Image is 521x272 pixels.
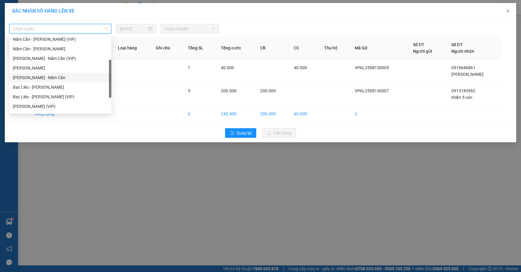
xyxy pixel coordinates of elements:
button: rollbackQuay lại [225,128,256,138]
div: Năm Căn - [PERSON_NAME] [13,46,108,52]
th: Tổng SL [183,37,216,60]
span: XÁC NHẬN SỐ HÀNG LÊN XE [12,8,74,14]
th: Loại hàng [113,37,151,60]
td: 40.000 [289,106,319,122]
th: Thu hộ [319,37,350,60]
span: close [505,9,510,13]
button: Close [499,3,516,20]
li: Hotline: 02839552959 [56,22,251,30]
td: 2 [6,83,29,106]
span: Chọn tuyến [13,24,108,33]
th: CR [255,37,289,60]
span: 200.000 [221,88,236,93]
span: Quay lại [236,130,251,136]
th: Tổng cước [216,37,256,60]
span: 1 [188,65,190,70]
div: Bạc Liêu - [PERSON_NAME] [13,84,108,90]
span: Người nhận [451,49,474,54]
div: Hồ Chí Minh - Bạc Liêu (VIP) [9,102,111,111]
div: Bạc Liêu - Hồ Chí Minh [9,82,111,92]
div: Hồ Chí Minh - Năm Căn [9,73,111,82]
div: [PERSON_NAME] [13,65,108,71]
td: 200.000 [255,106,289,122]
div: Bạc Liêu - Hồ Chí Minh (VIP) [9,92,111,102]
th: Mã GD [350,37,408,60]
span: VPAL2508130005 [355,65,389,70]
li: 26 Phó Cơ Điều, Phường 12 [56,15,251,22]
div: Bạc Liêu - [PERSON_NAME] (VIP) [13,93,108,100]
div: Hồ Chí Minh - Cà Mau [9,63,111,73]
div: Hồ Chí Minh - Bạc Liêu [9,111,111,121]
span: 5 [188,88,190,93]
span: 200.000 [260,88,276,93]
span: Số ĐT [451,42,463,47]
span: 40.000 [294,65,307,70]
span: rollback [230,131,234,136]
span: 0919646861 [451,65,475,70]
span: VPAL2508130007 [355,88,389,93]
span: 0913183962 [451,88,475,93]
div: [PERSON_NAME] - Năm Căn [13,74,108,81]
div: Hồ Chí Minh - Năm Căn (VIP) [9,54,111,63]
td: 240.000 [216,106,256,122]
span: thiện 5 can [451,95,472,100]
div: [PERSON_NAME] - Năm Căn (VIP) [13,55,108,62]
th: STT [6,37,29,60]
td: 1 [6,60,29,83]
td: Tổng cộng [29,106,68,122]
button: uploadLên hàng [262,128,296,138]
span: Chọn chuyến [164,24,215,33]
td: 6 [183,106,216,122]
th: CC [289,37,319,60]
div: Năm Căn - Hồ Chí Minh (VIP) [9,34,111,44]
div: Năm Căn - Hồ Chí Minh [9,44,111,54]
th: Ghi chú [151,37,183,60]
div: Năm Căn - [PERSON_NAME] (VIP) [13,36,108,43]
span: [PERSON_NAME] [451,72,483,77]
div: [PERSON_NAME] (VIP) [13,103,108,110]
span: 40.000 [221,65,234,70]
input: 13/08/2025 [120,25,147,32]
span: Người gửi [413,49,432,54]
td: 2 [350,106,408,122]
img: logo.jpg [8,7,38,37]
b: GỬI : VP An Lạc [8,43,66,53]
span: Số ĐT [413,42,424,47]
